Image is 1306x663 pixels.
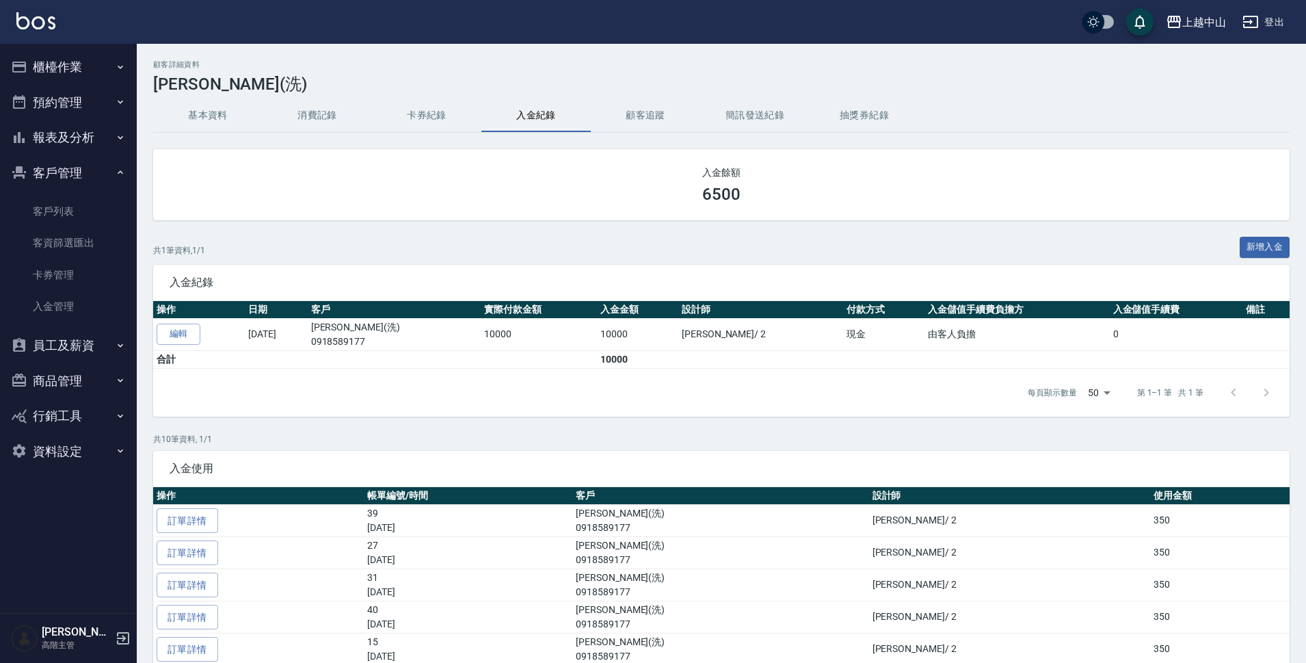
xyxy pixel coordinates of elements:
button: 商品管理 [5,363,131,399]
p: 0918589177 [576,585,866,599]
td: 現金 [843,318,924,350]
td: 350 [1150,504,1290,536]
p: [DATE] [367,617,569,632]
a: 訂單詳情 [157,541,218,566]
p: [DATE] [367,585,569,599]
p: [DATE] [367,553,569,567]
td: [PERSON_NAME]/ 2 [869,504,1151,536]
span: 入金紀錄 [170,276,1273,289]
td: 由客人負擔 [924,318,1110,350]
td: [DATE] [245,318,308,350]
th: 操作 [153,301,245,319]
span: 入金使用 [170,462,1273,476]
th: 入金儲值手續費 [1110,301,1243,319]
td: 350 [1150,536,1290,569]
td: 350 [1150,569,1290,601]
p: 每頁顯示數量 [1028,387,1077,399]
h2: 入金餘額 [170,166,1273,179]
td: 10000 [597,350,678,368]
h3: 6500 [702,185,741,204]
td: 0 [1110,318,1243,350]
button: 卡券紀錄 [372,99,481,132]
td: [PERSON_NAME] / 2 [678,318,843,350]
button: 櫃檯作業 [5,49,131,85]
td: 合計 [153,350,245,368]
button: 入金紀錄 [481,99,591,132]
th: 入金金額 [597,301,678,319]
button: save [1126,8,1154,36]
img: Person [11,625,38,652]
td: [PERSON_NAME](洗) [572,569,869,601]
td: 10000 [481,318,597,350]
th: 操作 [153,487,364,505]
a: 編輯 [157,324,200,345]
td: 31 [364,569,572,601]
button: 簡訊發送紀錄 [700,99,810,132]
td: 350 [1150,601,1290,633]
th: 使用金額 [1150,487,1290,505]
a: 卡券管理 [5,259,131,291]
a: 訂單詳情 [157,508,218,534]
p: 0918589177 [311,335,478,349]
a: 入金管理 [5,291,131,322]
button: 新增入金 [1240,237,1290,258]
td: [PERSON_NAME]/ 2 [869,569,1151,601]
button: 顧客追蹤 [591,99,700,132]
h3: [PERSON_NAME](洗) [153,75,1290,94]
p: [DATE] [367,521,569,535]
h2: 顧客詳細資料 [153,60,1290,69]
a: 訂單詳情 [157,637,218,662]
td: [PERSON_NAME](洗) [308,318,481,350]
button: 基本資料 [153,99,263,132]
td: 27 [364,536,572,569]
button: 行銷工具 [5,398,131,434]
td: 10000 [597,318,678,350]
a: 訂單詳情 [157,605,218,630]
td: [PERSON_NAME]/ 2 [869,601,1151,633]
td: [PERSON_NAME](洗) [572,536,869,569]
th: 入金儲值手續費負擔方 [924,301,1110,319]
p: 共 10 筆資料, 1 / 1 [153,433,1290,445]
td: 39 [364,504,572,536]
button: 資料設定 [5,434,131,469]
p: 0918589177 [576,617,866,632]
a: 客戶列表 [5,196,131,227]
th: 日期 [245,301,308,319]
th: 付款方式 [843,301,924,319]
p: 第 1–1 筆 共 1 筆 [1137,387,1203,399]
th: 設計師 [678,301,843,319]
button: 員工及薪資 [5,328,131,363]
button: 客戶管理 [5,155,131,191]
a: 客資篩選匯出 [5,227,131,259]
div: 50 [1082,374,1115,411]
td: [PERSON_NAME](洗) [572,504,869,536]
p: 高階主管 [42,639,111,651]
div: 上越中山 [1182,14,1226,31]
p: 共 1 筆資料, 1 / 1 [153,244,205,257]
td: [PERSON_NAME]/ 2 [869,536,1151,569]
p: 0918589177 [576,553,866,567]
button: 預約管理 [5,85,131,120]
th: 客戶 [308,301,481,319]
img: Logo [16,12,55,29]
th: 備註 [1242,301,1290,319]
th: 帳單編號/時間 [364,487,572,505]
p: 0918589177 [576,521,866,535]
button: 登出 [1237,10,1290,35]
th: 客戶 [572,487,869,505]
a: 訂單詳情 [157,573,218,598]
td: [PERSON_NAME](洗) [572,601,869,633]
th: 實際付款金額 [481,301,597,319]
button: 報表及分析 [5,120,131,155]
th: 設計師 [869,487,1151,505]
h5: [PERSON_NAME] [42,625,111,639]
button: 抽獎券紀錄 [810,99,919,132]
button: 上越中山 [1160,8,1231,36]
td: 40 [364,601,572,633]
button: 消費記錄 [263,99,372,132]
